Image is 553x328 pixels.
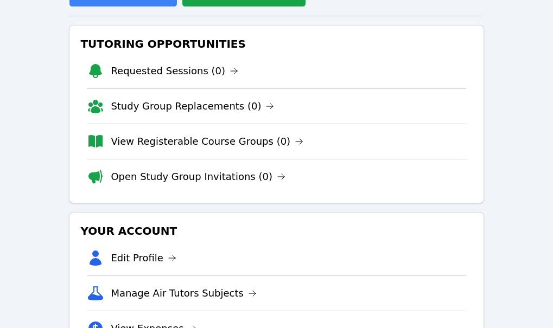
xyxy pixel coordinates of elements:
[111,99,274,114] a: Study Group Replacements (0)
[111,63,238,79] a: Requested Sessions (0)
[111,286,257,301] a: Manage Air Tutors Subjects
[78,221,474,241] h3: Your Account
[111,134,303,149] a: View Registerable Course Groups (0)
[111,250,176,266] a: Edit Profile
[78,34,474,54] h3: Tutoring Opportunities
[111,169,285,184] a: Open Study Group Invitations (0)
